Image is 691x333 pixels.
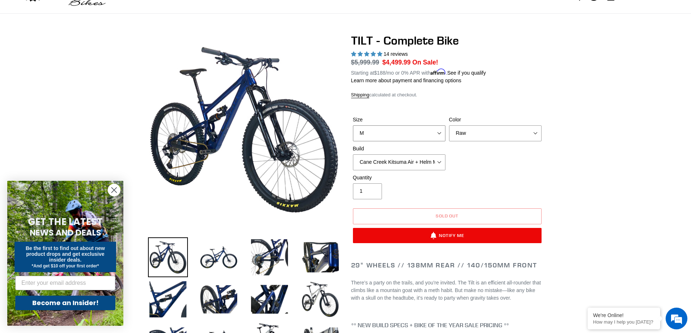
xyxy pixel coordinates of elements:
img: Load image into Gallery viewer, TILT - Complete Bike [300,237,340,277]
h4: ** NEW BUILD SPECS + BIKE OF THE YEAR SALE PRICING ** [351,322,543,329]
img: Load image into Gallery viewer, TILT - Complete Bike [148,237,188,277]
label: Build [353,145,445,153]
span: $188 [374,70,385,76]
div: Navigation go back [8,40,19,51]
span: $4,499.99 [382,59,411,66]
label: Color [449,116,542,124]
a: Learn more about payment and financing options [351,78,461,83]
p: How may I help you today? [593,319,655,325]
button: Close dialog [108,184,120,196]
img: Load image into Gallery viewer, TILT - Complete Bike [199,279,239,319]
label: Quantity [353,174,445,182]
img: d_696896380_company_1647369064580_696896380 [23,36,41,54]
h1: TILT - Complete Bike [351,34,543,47]
img: Load image into Gallery viewer, TILT - Complete Bike [300,279,340,319]
p: Starting at /mo or 0% APR with . [351,67,486,77]
img: Load image into Gallery viewer, TILT - Complete Bike [199,237,239,277]
button: Become an Insider! [15,296,115,310]
span: NEWS AND DEALS [30,227,101,238]
input: Enter your email address [15,276,115,290]
button: Notify Me [353,228,542,243]
span: Be the first to find out about new product drops and get exclusive insider deals. [26,245,105,263]
span: 5.00 stars [351,51,384,57]
label: Size [353,116,445,124]
img: Load image into Gallery viewer, TILT - Complete Bike [148,279,188,319]
span: 14 reviews [383,51,408,57]
img: Load image into Gallery viewer, TILT - Complete Bike [250,237,289,277]
span: Sold out [436,213,459,218]
a: Shipping [351,92,370,98]
span: GET THE LATEST [28,215,103,228]
img: Load image into Gallery viewer, TILT - Complete Bike [250,279,289,319]
p: There’s a party on the trails, and you’re invited. The Tilt is an efficient all-rounder that clim... [351,279,543,302]
div: calculated at checkout. [351,91,543,99]
div: We're Online! [593,312,655,318]
span: Affirm [431,69,446,75]
a: See if you qualify - Learn more about Affirm Financing (opens in modal) [447,70,486,76]
span: On Sale! [412,58,438,67]
textarea: Type your message and hit 'Enter' [4,198,138,223]
button: Sold out [353,208,542,224]
s: $5,999.99 [351,59,379,66]
div: Chat with us now [49,41,133,50]
span: *And get $10 off your first order* [32,263,99,269]
span: We're online! [42,91,100,165]
h2: 29" Wheels // 138mm Rear // 140/150mm Front [351,261,543,269]
div: Minimize live chat window [119,4,136,21]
